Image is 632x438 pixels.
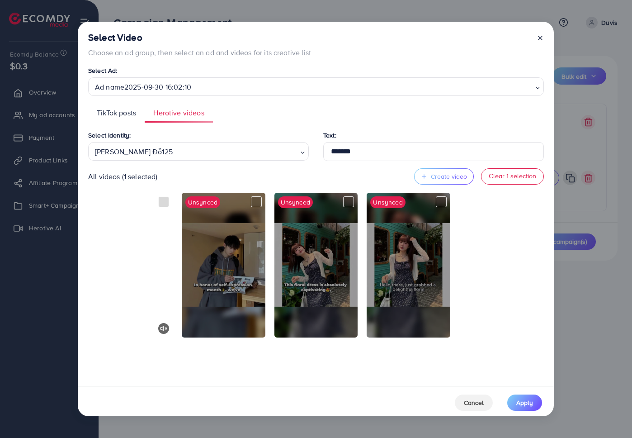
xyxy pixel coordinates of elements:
img: ec7c6853-f0e2-4a09-9cc8-98fed9ce0d92-1759227380262.jpeg [274,193,358,338]
iframe: Chat [594,397,625,431]
input: Search for option [274,144,297,158]
div: Ad name2025-09-30 16:02:10 [95,81,479,94]
span: Herotive videos [153,108,204,118]
div: Search for option [88,77,544,96]
p: All videos (1 selected) [88,171,158,182]
span: Create video [431,172,467,181]
span: TikTok posts [97,108,136,118]
span: [PERSON_NAME] Đỗ125 [95,145,270,158]
label: Select Identity: [88,131,131,140]
label: Text: [323,131,336,140]
img: d1547442-888d-475d-b3e8-c1e9dfd12b4c-1759227380288.jpeg [367,193,450,338]
div: Unsynced [185,196,220,208]
button: Apply [507,395,542,411]
div: Trinh Đỗ125 [95,145,272,158]
div: Unsynced [370,196,405,208]
img: 40c9001d-9d6a-4c93-a79a-1d95cd2e9f64-1759283554863.jpeg [182,193,265,338]
input: Search for option [481,80,533,94]
p: Choose an ad group, then select an ad and videos for its creative list [88,47,311,58]
button: Cancel [455,395,493,411]
span: Apply [516,398,533,407]
button: Create video [414,168,474,185]
h4: Select Video [88,32,311,43]
div: Search for option [88,142,309,161]
span: Ad name2025-09-30 16:02:10 [95,81,477,94]
div: Unsynced [278,196,313,208]
span: Cancel [464,398,484,407]
label: Select Ad: [88,66,118,75]
button: Clear 1 selection [481,168,544,185]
